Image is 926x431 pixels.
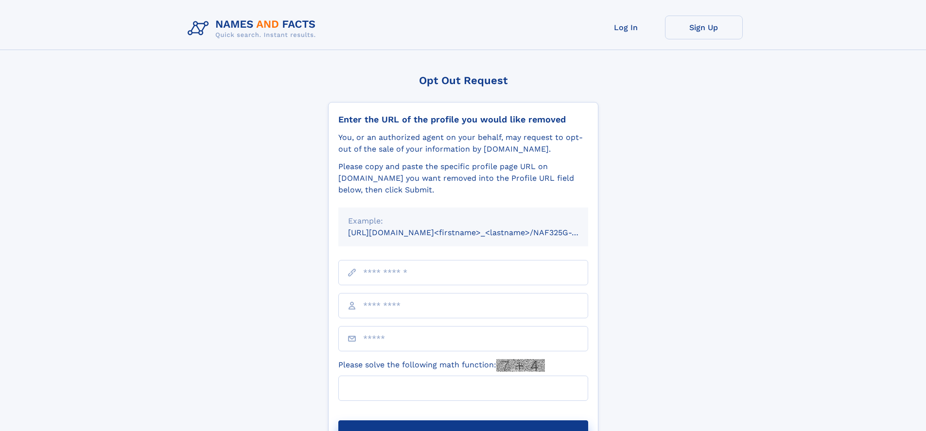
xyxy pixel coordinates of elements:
[348,215,578,227] div: Example:
[184,16,324,42] img: Logo Names and Facts
[587,16,665,39] a: Log In
[348,228,607,237] small: [URL][DOMAIN_NAME]<firstname>_<lastname>/NAF325G-xxxxxxxx
[338,161,588,196] div: Please copy and paste the specific profile page URL on [DOMAIN_NAME] you want removed into the Pr...
[338,132,588,155] div: You, or an authorized agent on your behalf, may request to opt-out of the sale of your informatio...
[328,74,598,86] div: Opt Out Request
[338,359,545,372] label: Please solve the following math function:
[338,114,588,125] div: Enter the URL of the profile you would like removed
[665,16,743,39] a: Sign Up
